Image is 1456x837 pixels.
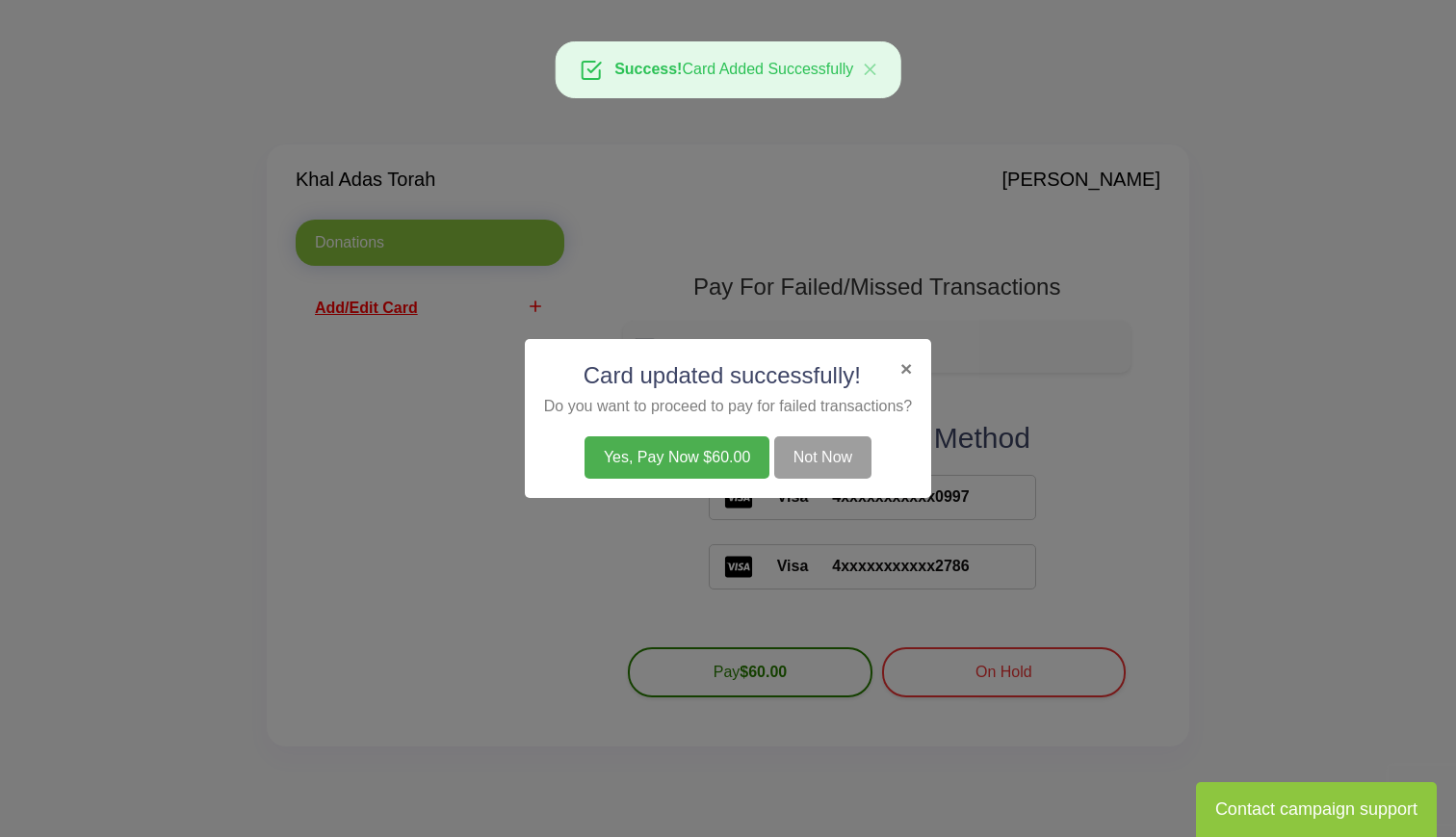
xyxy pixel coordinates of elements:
[841,42,899,97] button: Close
[900,358,912,379] button: ×
[556,41,901,98] div: Card Added Successfully
[585,436,769,479] button: Yes, Pay Now $60.00
[544,358,912,393] h3: Card updated successfully!
[1196,782,1437,837] button: Contact campaign support
[544,393,912,421] p: Do you want to proceed to pay for failed transactions?
[774,436,871,479] button: Not Now
[900,357,912,379] span: ×
[614,61,682,77] strong: Success!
